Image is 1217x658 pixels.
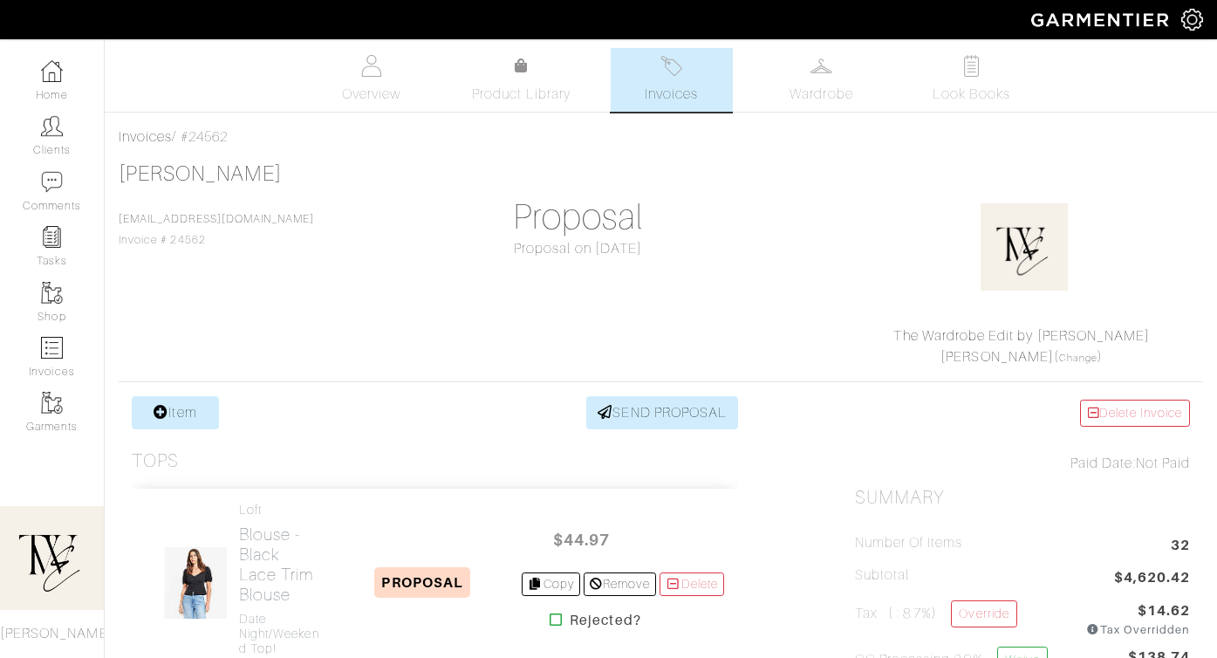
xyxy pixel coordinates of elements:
[940,349,1054,365] a: [PERSON_NAME]
[961,55,982,77] img: todo-9ac3debb85659649dc8f770b8b6100bb5dab4b48dedcbae339e5042a72dfd3cc.svg
[410,238,745,259] div: Proposal on [DATE]
[660,55,682,77] img: orders-27d20c2124de7fd6de4e0e44c1d41de31381a507db9b33961299e4e07d508b8c.svg
[855,535,963,552] h5: Number of Items
[311,48,433,112] a: Overview
[790,84,852,105] span: Wardrobe
[41,60,63,82] img: dashboard-icon-dbcd8f5a0b271acd01030246c82b418ddd0df26cd7fceb0bd07c9910d44c42f6.png
[472,84,571,105] span: Product Library
[1070,456,1136,471] span: Paid Date:
[41,115,63,137] img: clients-icon-6bae9207a08558b7cb47a8932f037763ab4055f8c8b6bfacd5dc20c3e0201464.png
[981,203,1068,291] img: o88SwH9y4G5nFsDJTsWZPGJH.png
[119,127,1203,147] div: / #24562
[522,572,580,596] a: Copy
[360,55,382,77] img: basicinfo-40fd8af6dae0f16599ec9e87c0ef1c0a1fdea2edbe929e3d69a839185d80c458.svg
[570,610,640,631] strong: Rejected?
[132,396,219,429] a: Item
[239,503,324,655] a: Loft Blouse - BlackLace Trim Blouse Date night/weekend top!
[239,612,324,655] h4: Date night/weekend top!
[119,213,314,246] span: Invoice # 24562
[810,55,832,77] img: wardrobe-487a4870c1b7c33e795ec22d11cfc2ed9d08956e64fb3008fe2437562e282088.svg
[1138,600,1190,621] span: $14.62
[611,48,733,112] a: Invoices
[1080,400,1190,427] a: Delete Invoice
[41,392,63,414] img: garments-icon-b7da505a4dc4fd61783c78ac3ca0ef83fa9d6f193b1c9dc38574b1d14d53ca28.png
[586,396,738,429] a: SEND PROPOSAL
[41,226,63,248] img: reminder-icon-8004d30b9f0a5d33ae49ab947aed9ed385cf756f9e5892f1edd6e32f2345188e.png
[119,129,172,145] a: Invoices
[660,572,724,596] a: Delete
[911,48,1033,112] a: Look Books
[41,337,63,359] img: orders-icon-0abe47150d42831381b5fb84f609e132dff9fe21cb692f30cb5eec754e2cba89.png
[1059,353,1097,363] a: Change
[163,546,228,620] img: hcoXaQErFiwb5ahtxUBmNi8S
[933,84,1010,105] span: Look Books
[1114,567,1190,591] span: $4,620.42
[1171,535,1190,559] span: 32
[855,600,1017,631] h5: Tax ( : 8.7%)
[41,282,63,304] img: garments-icon-b7da505a4dc4fd61783c78ac3ca0ef83fa9d6f193b1c9dc38574b1d14d53ca28.png
[1022,4,1181,35] img: garmentier-logo-header-white-b43fb05a5012e4ada735d5af1a66efaba907eab6374d6393d1fbf88cb4ef424d.png
[461,56,583,105] a: Product Library
[645,84,698,105] span: Invoices
[119,162,282,185] a: [PERSON_NAME]
[862,326,1182,367] div: ( )
[1181,9,1203,31] img: gear-icon-white-bd11855cb880d31180b6d7d6211b90ccbf57a29d726f0c71d8c61bd08dd39cc2.png
[239,503,324,517] h4: Loft
[951,600,1016,627] a: Override
[855,453,1190,474] div: Not Paid
[529,521,633,559] span: $44.97
[1086,621,1190,638] div: Tax Overridden
[761,48,883,112] a: Wardrobe
[893,328,1150,344] a: The Wardrobe Edit by [PERSON_NAME]
[119,213,314,225] a: [EMAIL_ADDRESS][DOMAIN_NAME]
[855,567,909,584] h5: Subtotal
[374,567,469,598] span: PROPOSAL
[855,487,1190,509] h2: Summary
[41,171,63,193] img: comment-icon-a0a6a9ef722e966f86d9cbdc48e553b5cf19dbc54f86b18d962a5391bc8f6eb6.png
[584,572,656,596] a: Remove
[239,524,324,605] h2: Blouse - Black Lace Trim Blouse
[132,450,179,472] h3: Tops
[342,84,400,105] span: Overview
[410,196,745,238] h1: Proposal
